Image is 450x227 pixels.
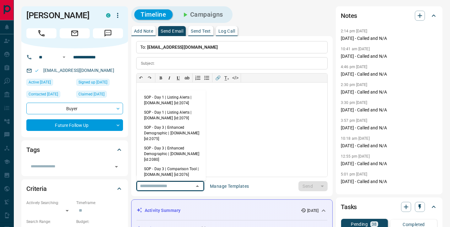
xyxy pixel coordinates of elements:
[137,93,206,108] li: SOP - Day 1 | Listing Alerts | [DOMAIN_NAME] [id:2074]
[191,29,211,33] p: Send Text
[29,91,58,97] span: Contacted [DATE]
[76,79,123,88] div: Fri May 31 2024
[26,79,73,88] div: Fri May 31 2024
[213,73,222,82] button: 🔗
[60,53,68,61] button: Open
[134,29,153,33] p: Add Note
[29,79,51,85] span: Active [DATE]
[307,208,319,213] p: [DATE]
[341,125,437,131] p: [DATE] - Called and N/A
[35,68,39,73] svg: Email Valid
[145,73,154,82] button: ↷
[137,205,327,216] div: Activity Summary[DATE]
[341,107,437,113] p: [DATE] - Called and N/A
[341,35,437,42] p: [DATE] - Called and N/A
[60,28,90,38] span: Email
[341,154,370,159] p: 12:55 pm [DATE]
[136,41,328,53] p: To:
[93,28,123,38] span: Message
[218,29,235,33] p: Log Call
[78,79,107,85] span: Signed up [DATE]
[341,83,367,87] p: 2:30 pm [DATE]
[76,200,123,206] p: Timeframe:
[76,91,123,100] div: Fri May 31 2024
[351,222,368,226] p: Pending
[341,160,437,167] p: [DATE] - Called and N/A
[341,8,437,23] div: Notes
[26,103,123,114] div: Buyer
[341,53,437,60] p: [DATE] - Called and N/A
[134,9,173,20] button: Timeline
[341,71,437,78] p: [DATE] - Called and N/A
[26,219,73,224] p: Search Range:
[141,61,155,66] p: Subject:
[341,202,357,212] h2: Tasks
[137,73,145,82] button: ↶
[175,9,229,20] button: Campaigns
[26,119,123,131] div: Future Follow Up
[78,91,104,97] span: Claimed [DATE]
[206,181,253,191] button: Manage Templates
[222,73,231,82] button: T̲ₓ
[174,73,183,82] button: 𝐔
[194,73,202,82] button: Numbered list
[341,118,367,123] p: 3:57 pm [DATE]
[372,222,377,226] p: 38
[341,65,367,69] p: 4:46 pm [DATE]
[177,75,180,80] span: 𝐔
[26,145,40,155] h2: Tags
[26,28,56,38] span: Call
[341,190,367,194] p: 2:28 pm [DATE]
[298,181,328,191] div: split button
[341,178,437,185] p: [DATE] - Called and N/A
[185,75,190,80] s: ab
[26,142,123,157] div: Tags
[26,91,73,100] div: Wed Aug 13 2025
[341,29,367,33] p: 2:14 pm [DATE]
[76,219,123,224] p: Budget:
[165,73,174,82] button: 𝑰
[403,222,425,227] p: Completed
[202,73,211,82] button: Bullet list
[26,10,97,20] h1: [PERSON_NAME]
[145,207,180,214] p: Activity Summary
[26,181,123,196] div: Criteria
[183,73,191,82] button: ab
[43,68,114,73] a: [EMAIL_ADDRESS][DOMAIN_NAME]
[147,45,218,50] span: [EMAIL_ADDRESS][DOMAIN_NAME]
[231,73,240,82] button: </>
[341,89,437,95] p: [DATE] - Called and N/A
[106,13,110,18] div: condos.ca
[341,143,437,149] p: [DATE] - Called and N/A
[341,172,367,176] p: 5:01 pm [DATE]
[341,47,370,51] p: 10:41 am [DATE]
[137,108,206,123] li: SOP - Day 1 | Listing Alerts | [DOMAIN_NAME] [id:2079]
[112,162,121,171] button: Open
[156,73,165,82] button: 𝐁
[341,136,370,141] p: 10:18 am [DATE]
[137,123,206,143] li: SOP - Day 3 | Enhanced Demographic | [DOMAIN_NAME] [id:2075]
[137,164,206,179] li: SOP - Day 3 | Comparison Tool | [DOMAIN_NAME] [id:2076]
[341,100,367,105] p: 3:30 pm [DATE]
[137,179,206,194] li: SOP - Day 3 | Comparison Tool | [DOMAIN_NAME] [id:2081]
[26,184,47,194] h2: Criteria
[341,11,357,21] h2: Notes
[341,199,437,214] div: Tasks
[193,182,202,191] button: Close
[137,143,206,164] li: SOP - Day 3 | Enhanced Demographic | [DOMAIN_NAME] [id:2080]
[26,200,73,206] p: Actively Searching:
[161,29,183,33] p: Send Email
